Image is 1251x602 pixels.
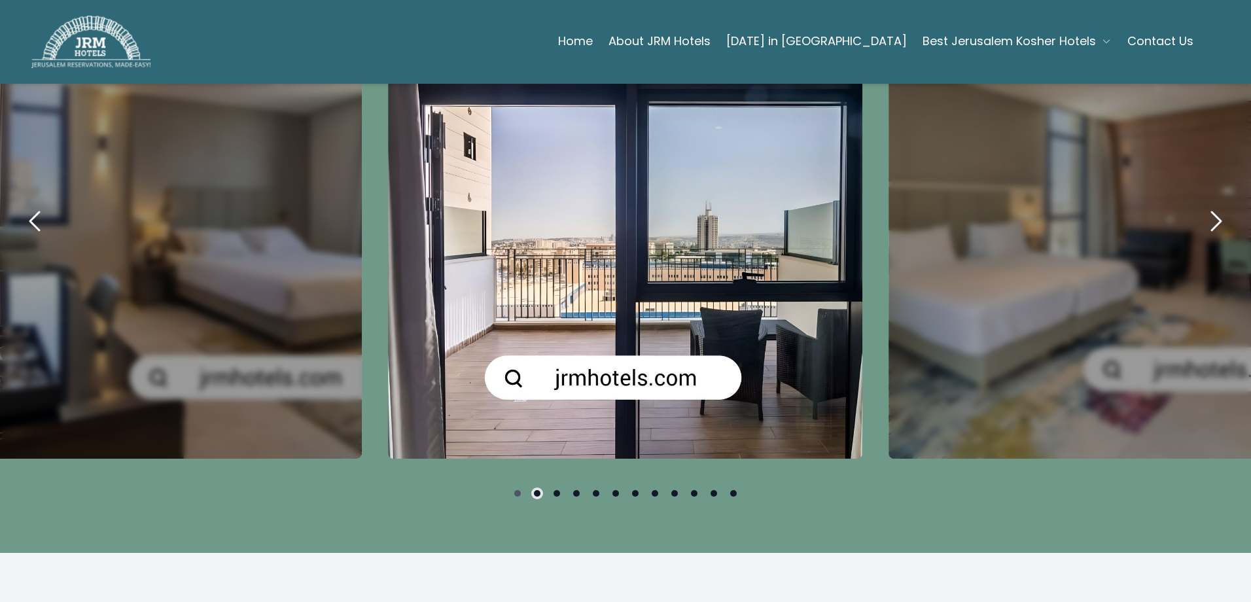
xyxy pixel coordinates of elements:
a: Contact Us [1127,28,1193,54]
a: Home [558,28,593,54]
button: Best Jerusalem Kosher Hotels [923,28,1112,54]
img: JRM Hotels [31,16,150,68]
a: About JRM Hotels [608,28,711,54]
span: Best Jerusalem Kosher Hotels [923,32,1096,50]
button: previous [13,199,58,243]
button: next [1193,199,1238,243]
a: [DATE] in [GEOGRAPHIC_DATA] [726,28,907,54]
